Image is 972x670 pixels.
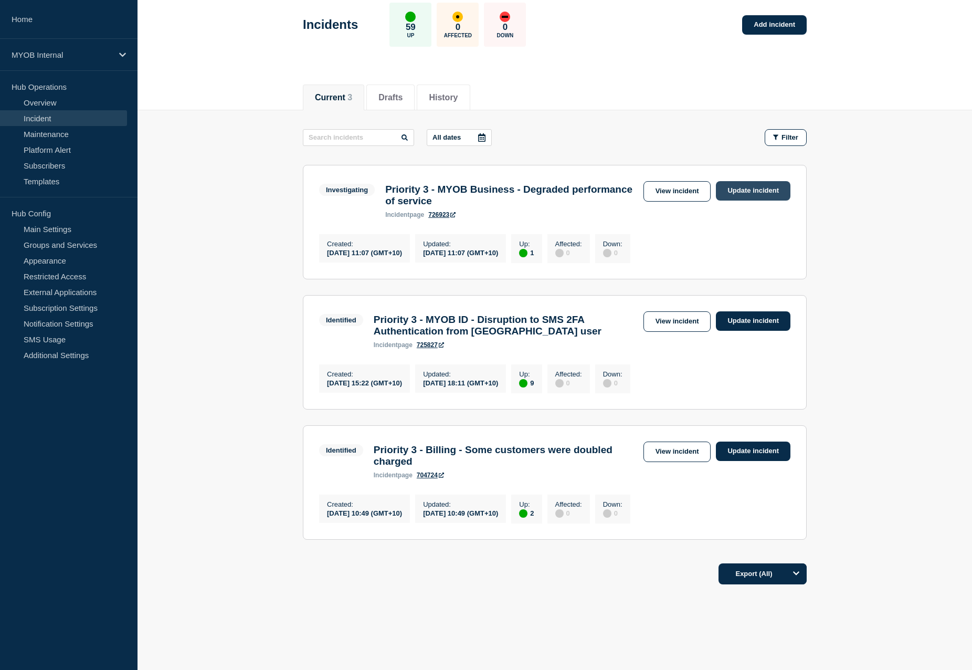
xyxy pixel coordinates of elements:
p: Created : [327,500,402,508]
p: 59 [406,22,416,33]
span: incident [374,472,398,479]
div: disabled [603,249,611,257]
p: Affected [444,33,472,38]
div: disabled [603,509,611,518]
p: 0 [503,22,508,33]
div: down [500,12,510,22]
p: Created : [327,370,402,378]
div: 0 [603,508,622,518]
div: 0 [555,248,582,257]
div: [DATE] 15:22 (GMT+10) [327,378,402,387]
span: Filter [781,133,798,141]
div: up [519,509,527,518]
a: View incident [643,442,711,462]
a: View incident [643,181,711,202]
p: All dates [432,133,461,141]
p: Affected : [555,240,582,248]
div: 9 [519,378,534,388]
p: Up : [519,240,534,248]
h3: Priority 3 - MYOB ID - Disruption to SMS 2FA Authentication from [GEOGRAPHIC_DATA] user [374,314,638,337]
p: MYOB Internal [12,50,112,59]
button: History [429,93,458,102]
span: 3 [347,93,352,102]
a: 704724 [417,472,444,479]
div: [DATE] 11:07 (GMT+10) [327,248,402,257]
a: 725827 [417,341,444,349]
p: Up [407,33,414,38]
span: incident [374,341,398,349]
a: Add incident [742,15,807,35]
span: Identified [319,314,363,326]
div: affected [452,12,463,22]
div: [DATE] 10:49 (GMT+10) [327,508,402,517]
p: page [374,341,413,349]
div: 1 [519,248,534,257]
p: Updated : [423,240,498,248]
div: 0 [603,378,622,388]
div: 2 [519,508,534,518]
p: 0 [456,22,460,33]
p: Created : [327,240,402,248]
span: incident [385,211,409,218]
button: Options [786,563,807,584]
p: page [385,211,424,218]
p: Down : [603,370,622,378]
div: [DATE] 10:49 (GMT+10) [423,508,498,517]
h3: Priority 3 - MYOB Business - Degraded performance of service [385,184,638,207]
p: Down : [603,500,622,508]
span: Investigating [319,184,375,196]
p: Up : [519,370,534,378]
a: Update incident [716,442,790,461]
div: up [519,249,527,257]
div: disabled [555,379,564,388]
input: Search incidents [303,129,414,146]
a: 726923 [428,211,456,218]
h3: Priority 3 - Billing - Some customers were doubled charged [374,444,638,467]
p: Affected : [555,500,582,508]
a: Update incident [716,181,790,201]
p: Down : [603,240,622,248]
a: Update incident [716,311,790,331]
span: Identified [319,444,363,456]
a: View incident [643,311,711,332]
button: Filter [765,129,807,146]
p: Updated : [423,370,498,378]
div: up [519,379,527,388]
div: disabled [603,379,611,388]
div: 0 [555,378,582,388]
button: All dates [427,129,492,146]
h1: Incidents [303,17,358,32]
button: Drafts [378,93,403,102]
div: 0 [603,248,622,257]
p: Affected : [555,370,582,378]
div: [DATE] 18:11 (GMT+10) [423,378,498,387]
div: 0 [555,508,582,518]
p: Down [497,33,514,38]
div: disabled [555,249,564,257]
p: page [374,472,413,479]
button: Export (All) [719,563,807,584]
button: Current 3 [315,93,352,102]
div: up [405,12,416,22]
p: Up : [519,500,534,508]
div: [DATE] 11:07 (GMT+10) [423,248,498,257]
div: disabled [555,509,564,518]
p: Updated : [423,500,498,508]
